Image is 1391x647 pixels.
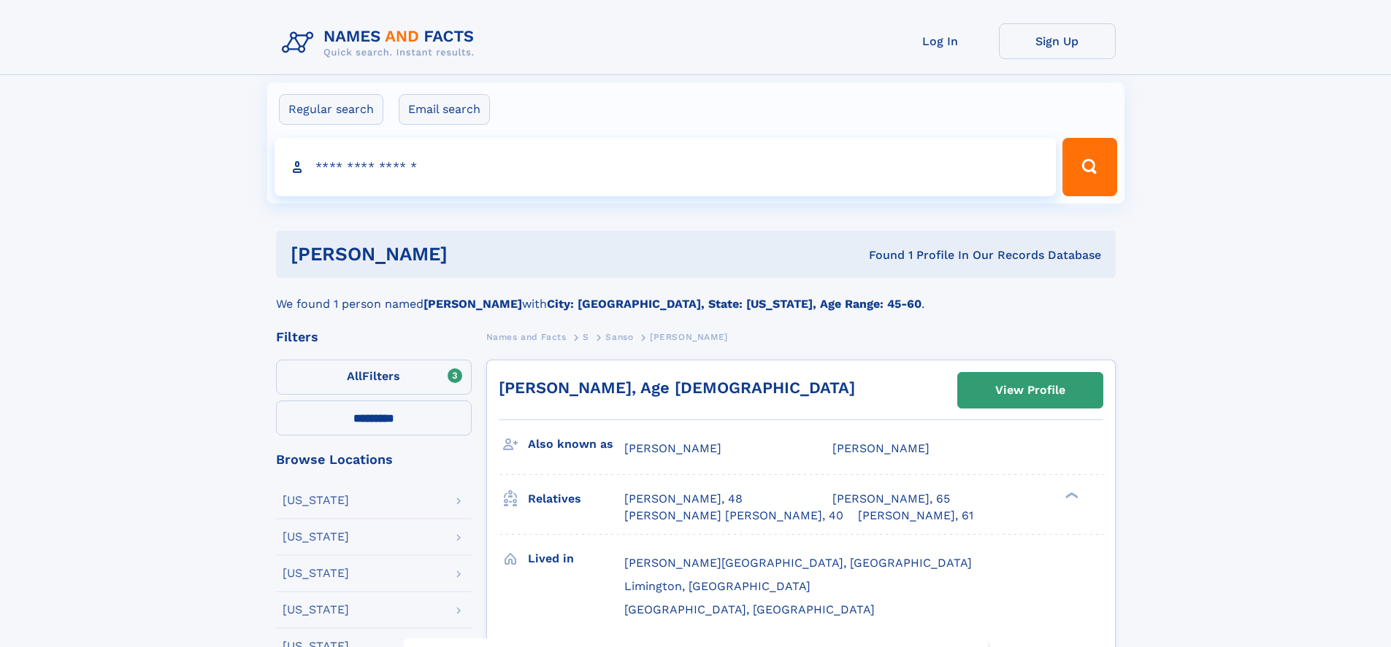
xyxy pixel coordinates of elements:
h3: Relatives [528,487,624,511]
button: Search Button [1062,138,1116,196]
a: [PERSON_NAME], Age [DEMOGRAPHIC_DATA] [499,379,855,397]
b: City: [GEOGRAPHIC_DATA], State: [US_STATE], Age Range: 45-60 [547,297,921,311]
a: Names and Facts [486,328,567,346]
span: All [347,369,362,383]
span: [PERSON_NAME][GEOGRAPHIC_DATA], [GEOGRAPHIC_DATA] [624,556,972,570]
div: We found 1 person named with . [276,278,1116,313]
span: [PERSON_NAME] [832,441,930,455]
h3: Lived in [528,546,624,571]
img: Logo Names and Facts [276,23,486,63]
div: ❯ [1062,491,1079,500]
a: Sanso [605,328,633,346]
div: Browse Locations [276,453,472,466]
input: search input [275,138,1057,196]
span: [PERSON_NAME] [650,332,728,342]
label: Regular search [279,94,383,125]
a: [PERSON_NAME] [PERSON_NAME], 40 [624,508,843,524]
b: [PERSON_NAME] [424,297,522,311]
span: S [583,332,589,342]
div: [US_STATE] [283,531,349,543]
span: Limington, [GEOGRAPHIC_DATA] [624,579,811,593]
a: [PERSON_NAME], 65 [832,491,950,507]
label: Email search [399,94,490,125]
a: [PERSON_NAME], 48 [624,491,743,507]
a: Log In [882,23,999,59]
span: [PERSON_NAME] [624,441,721,455]
h3: Also known as [528,432,624,457]
span: Sanso [605,332,633,342]
a: Sign Up [999,23,1116,59]
div: [US_STATE] [283,495,349,506]
div: [US_STATE] [283,567,349,579]
a: S [583,328,589,346]
h1: [PERSON_NAME] [291,245,659,263]
div: Filters [276,330,472,344]
a: [PERSON_NAME], 61 [858,508,973,524]
label: Filters [276,360,472,395]
div: Found 1 Profile In Our Records Database [658,247,1101,263]
a: View Profile [958,373,1103,408]
div: View Profile [995,373,1065,407]
span: [GEOGRAPHIC_DATA], [GEOGRAPHIC_DATA] [624,603,875,616]
div: [US_STATE] [283,604,349,616]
